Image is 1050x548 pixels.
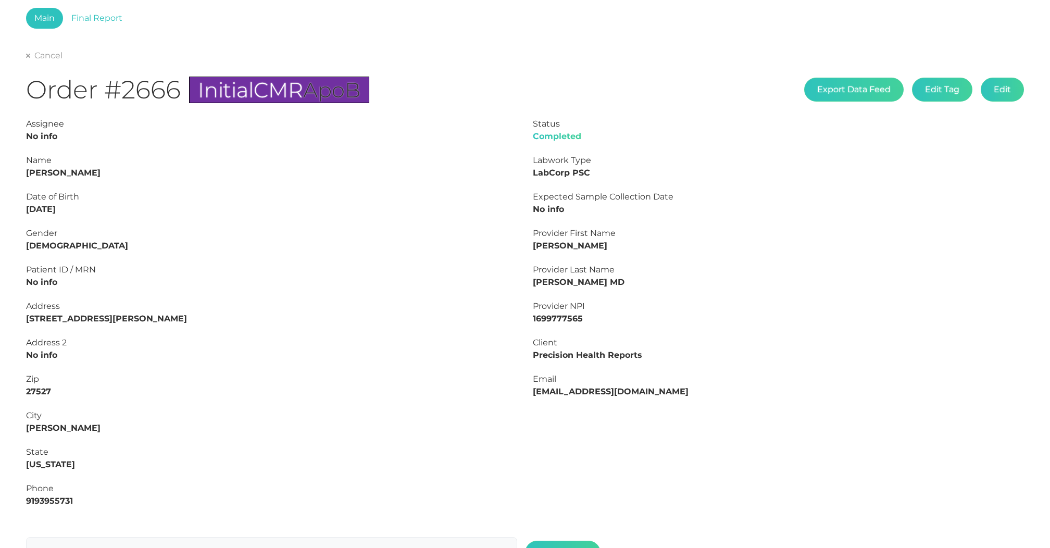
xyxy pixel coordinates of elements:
[26,409,517,422] div: City
[26,314,187,323] strong: [STREET_ADDRESS][PERSON_NAME]
[303,77,360,103] span: ApoB
[26,191,517,203] div: Date of Birth
[533,227,1024,240] div: Provider First Name
[533,277,624,287] strong: [PERSON_NAME] MD
[26,241,128,251] strong: [DEMOGRAPHIC_DATA]
[804,78,904,102] button: Export Data Feed
[26,496,73,506] strong: 9193955731
[533,154,1024,167] div: Labwork Type
[26,337,517,349] div: Address 2
[26,423,101,433] strong: [PERSON_NAME]
[533,131,581,141] span: Completed
[26,8,63,29] a: Main
[26,350,57,360] strong: No info
[533,314,583,323] strong: 1699777565
[26,227,517,240] div: Gender
[26,387,51,396] strong: 27527
[533,337,1024,349] div: Client
[26,154,517,167] div: Name
[533,300,1024,313] div: Provider NPI
[26,446,517,458] div: State
[533,350,642,360] strong: Precision Health Reports
[26,118,517,130] div: Assignee
[254,77,303,103] span: CMR
[533,241,607,251] strong: [PERSON_NAME]
[533,387,689,396] strong: [EMAIL_ADDRESS][DOMAIN_NAME]
[26,131,57,141] strong: No info
[533,191,1024,203] div: Expected Sample Collection Date
[26,264,517,276] div: Patient ID / MRN
[26,459,75,469] strong: [US_STATE]
[533,204,564,214] strong: No info
[533,264,1024,276] div: Provider Last Name
[533,118,1024,130] div: Status
[26,277,57,287] strong: No info
[26,300,517,313] div: Address
[198,77,254,103] span: Initial
[26,373,517,385] div: Zip
[533,373,1024,385] div: Email
[26,168,101,178] strong: [PERSON_NAME]
[533,168,590,178] strong: LabCorp PSC
[26,74,369,105] h1: Order #2666
[981,78,1024,102] button: Edit
[63,8,131,29] a: Final Report
[26,51,63,61] a: Cancel
[26,482,517,495] div: Phone
[26,204,56,214] strong: [DATE]
[912,78,972,102] button: Edit Tag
